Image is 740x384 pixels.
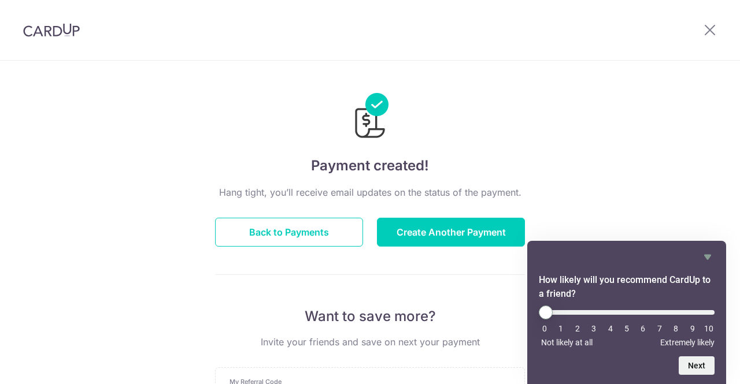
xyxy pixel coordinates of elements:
p: Want to save more? [215,307,525,326]
h4: Payment created! [215,155,525,176]
li: 7 [654,324,665,333]
button: Create Another Payment [377,218,525,247]
li: 10 [703,324,715,333]
div: How likely will you recommend CardUp to a friend? Select an option from 0 to 10, with 0 being Not... [539,305,715,347]
img: Payments [351,93,388,141]
img: CardUp [23,23,80,37]
li: 4 [605,324,616,333]
h2: How likely will you recommend CardUp to a friend? Select an option from 0 to 10, with 0 being Not... [539,273,715,301]
div: How likely will you recommend CardUp to a friend? Select an option from 0 to 10, with 0 being Not... [539,250,715,375]
li: 5 [621,324,632,333]
button: Next question [679,356,715,375]
li: 1 [555,324,567,333]
li: 6 [637,324,649,333]
li: 9 [687,324,698,333]
li: 8 [670,324,682,333]
span: Extremely likely [660,338,715,347]
p: Invite your friends and save on next your payment [215,335,525,349]
li: 0 [539,324,550,333]
button: Hide survey [701,250,715,264]
li: 2 [572,324,583,333]
li: 3 [588,324,600,333]
p: Hang tight, you’ll receive email updates on the status of the payment. [215,185,525,199]
button: Back to Payments [215,218,363,247]
span: Not likely at all [541,338,593,347]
